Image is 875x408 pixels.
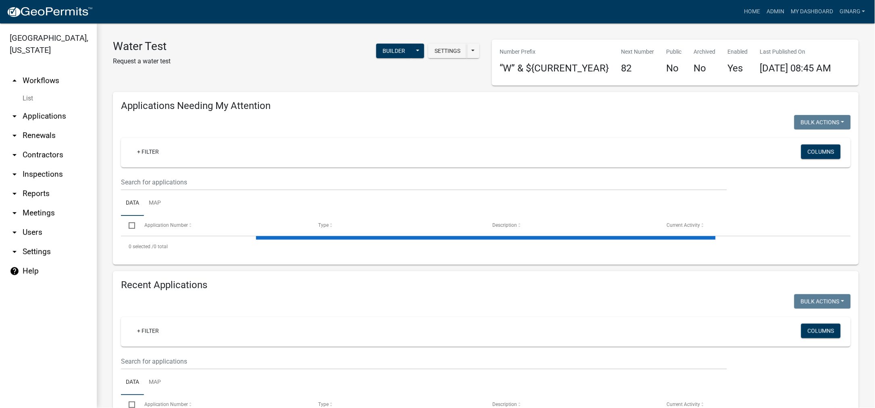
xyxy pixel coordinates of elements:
[311,216,485,235] datatable-header-cell: Type
[801,324,841,338] button: Columns
[10,189,19,199] i: arrow_drop_down
[121,236,851,257] div: 0 total
[10,228,19,237] i: arrow_drop_down
[136,216,310,235] datatable-header-cell: Application Number
[728,63,748,74] h4: Yes
[667,222,700,228] span: Current Activity
[121,216,136,235] datatable-header-cell: Select
[485,216,659,235] datatable-header-cell: Description
[144,190,166,216] a: Map
[763,4,787,19] a: Admin
[493,402,517,407] span: Description
[621,48,654,56] p: Next Number
[10,266,19,276] i: help
[121,174,727,190] input: Search for applications
[10,131,19,140] i: arrow_drop_down
[10,169,19,179] i: arrow_drop_down
[500,63,609,74] h4: “W” & ${CURRENT_YEAR}
[667,48,682,56] p: Public
[144,222,188,228] span: Application Number
[121,100,851,112] h4: Applications Needing My Attention
[659,216,833,235] datatable-header-cell: Current Activity
[113,56,171,66] p: Request a water test
[376,44,412,58] button: Builder
[741,4,763,19] a: Home
[787,4,836,19] a: My Dashboard
[694,63,716,74] h4: No
[121,370,144,395] a: Data
[10,247,19,257] i: arrow_drop_down
[667,63,682,74] h4: No
[131,144,165,159] a: + Filter
[129,244,154,249] span: 0 selected /
[760,63,831,74] span: [DATE] 08:45 AM
[760,48,831,56] p: Last Published On
[121,279,851,291] h4: Recent Applications
[801,144,841,159] button: Columns
[493,222,517,228] span: Description
[319,402,329,407] span: Type
[10,208,19,218] i: arrow_drop_down
[667,402,700,407] span: Current Activity
[319,222,329,228] span: Type
[836,4,869,19] a: ginarg
[621,63,654,74] h4: 82
[10,150,19,160] i: arrow_drop_down
[144,402,188,407] span: Application Number
[10,111,19,121] i: arrow_drop_down
[10,76,19,86] i: arrow_drop_up
[121,190,144,216] a: Data
[694,48,716,56] p: Archived
[121,353,727,370] input: Search for applications
[728,48,748,56] p: Enabled
[428,44,467,58] button: Settings
[794,115,851,130] button: Bulk Actions
[144,370,166,395] a: Map
[113,40,171,53] h3: Water Test
[131,324,165,338] a: + Filter
[500,48,609,56] p: Number Prefix
[794,294,851,309] button: Bulk Actions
